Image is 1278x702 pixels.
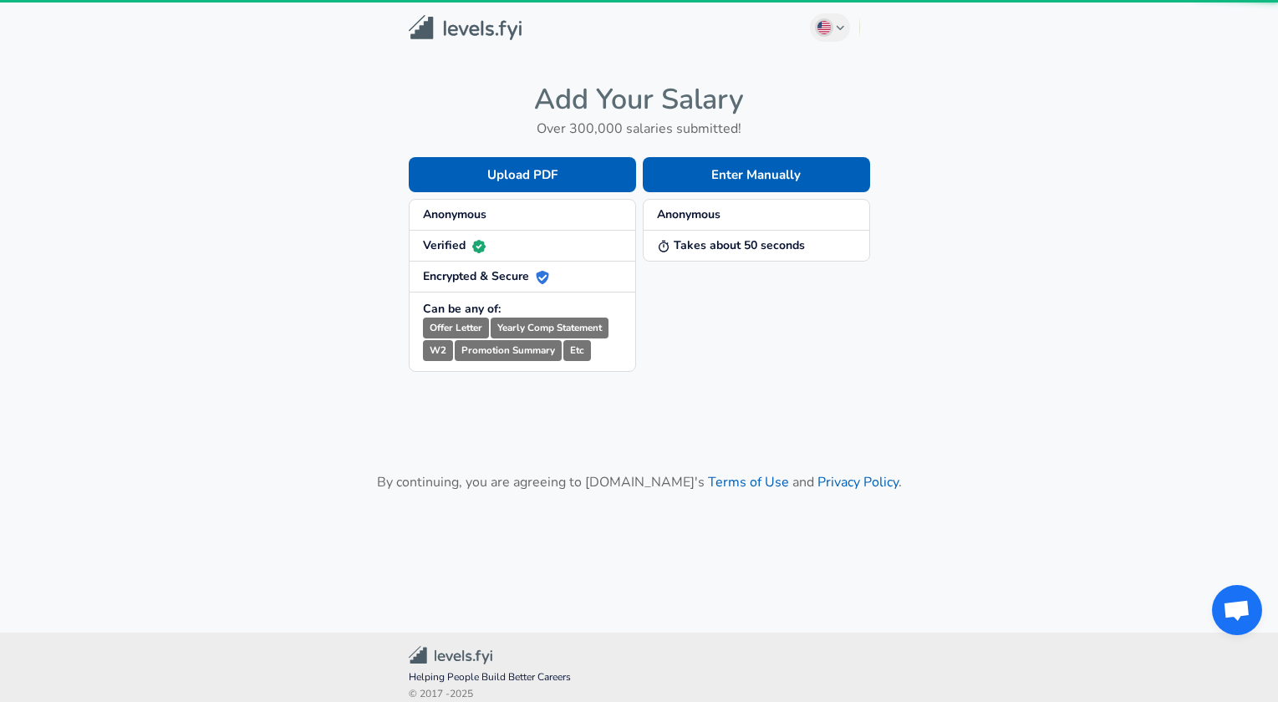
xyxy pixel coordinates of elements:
a: Privacy Policy [817,473,899,491]
h4: Add Your Salary [409,82,870,117]
img: English (US) [817,21,831,34]
small: Offer Letter [423,318,489,338]
button: Upload PDF [409,157,636,192]
h6: Over 300,000 salaries submitted! [409,117,870,140]
small: Etc [563,340,591,361]
button: Enter Manually [643,157,870,192]
strong: Takes about 50 seconds [657,237,805,253]
small: W2 [423,340,453,361]
strong: Can be any of: [423,301,501,317]
div: Open chat [1212,585,1262,635]
strong: Verified [423,237,486,253]
button: English (US) [810,13,850,42]
img: Levels.fyi Community [409,646,492,665]
img: Levels.fyi [409,15,522,41]
small: Promotion Summary [455,340,562,361]
strong: Anonymous [657,206,720,222]
span: Helping People Build Better Careers [409,669,870,686]
strong: Encrypted & Secure [423,268,549,284]
a: Terms of Use [708,473,789,491]
small: Yearly Comp Statement [491,318,608,338]
strong: Anonymous [423,206,486,222]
